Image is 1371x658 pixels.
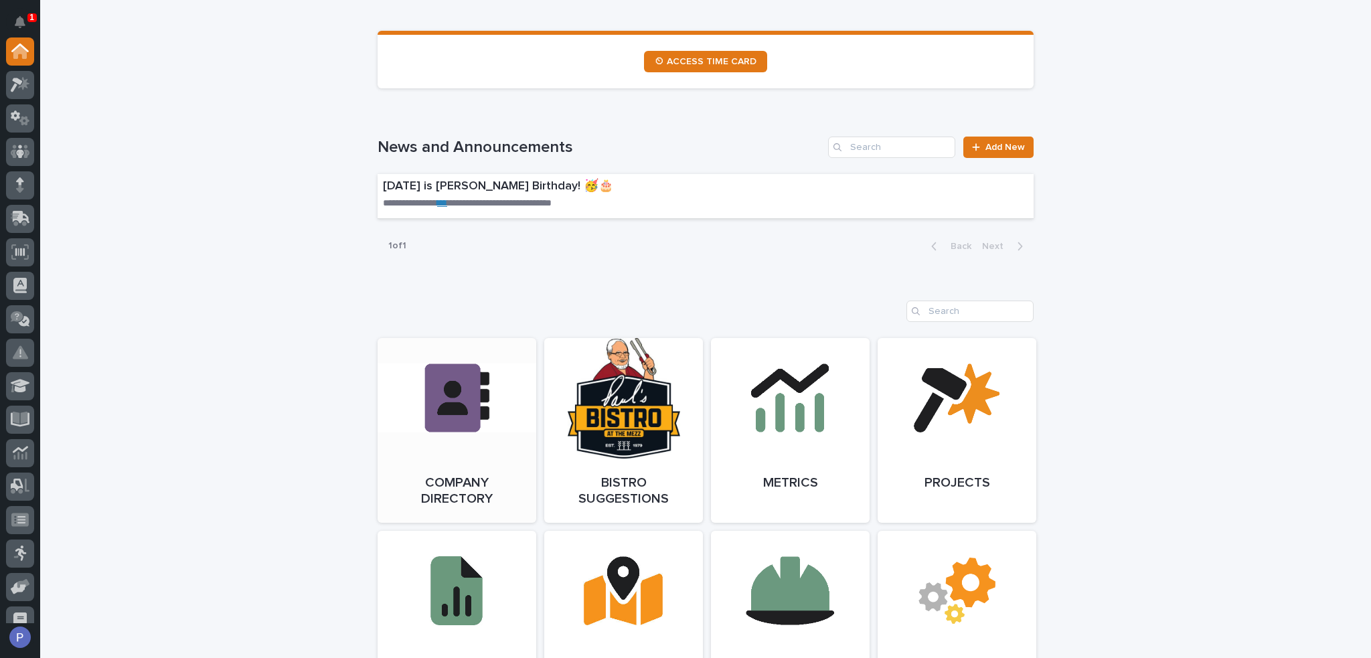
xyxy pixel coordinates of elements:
[378,138,823,157] h1: News and Announcements
[977,240,1034,252] button: Next
[644,51,767,72] a: ⏲ ACCESS TIME CARD
[378,338,536,523] a: Company Directory
[985,143,1025,152] span: Add New
[943,242,971,251] span: Back
[982,242,1012,251] span: Next
[17,16,34,37] div: Notifications1
[6,8,34,36] button: Notifications
[711,338,870,523] a: Metrics
[906,301,1034,322] input: Search
[29,13,34,22] p: 1
[878,338,1036,523] a: Projects
[963,137,1034,158] a: Add New
[828,137,955,158] input: Search
[378,230,417,262] p: 1 of 1
[383,179,833,194] p: [DATE] is [PERSON_NAME] Birthday! 🥳🎂
[6,623,34,651] button: users-avatar
[544,338,703,523] a: Bistro Suggestions
[655,57,756,66] span: ⏲ ACCESS TIME CARD
[920,240,977,252] button: Back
